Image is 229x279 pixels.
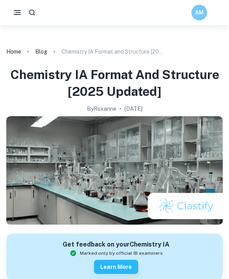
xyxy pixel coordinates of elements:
a: Blog [35,46,47,57]
h2: [DATE] [124,104,142,113]
img: Chemistry IA Format and Structure [2025 updated] cover image [6,116,223,225]
span: Marked only by official IB examiners [80,250,163,257]
p: Chemistry IA Format and Structure [2025 updated] [61,47,163,56]
p: • [119,104,121,113]
h1: Chemistry IA Format and Structure [2025 updated] [6,67,223,100]
button: Learn more [94,260,138,274]
h6: Get feedback on your Chemistry IA [63,240,169,250]
h6: AM [195,8,204,17]
h2: By Roxanne [87,104,116,113]
button: AM [191,5,207,20]
a: Home [6,46,21,57]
